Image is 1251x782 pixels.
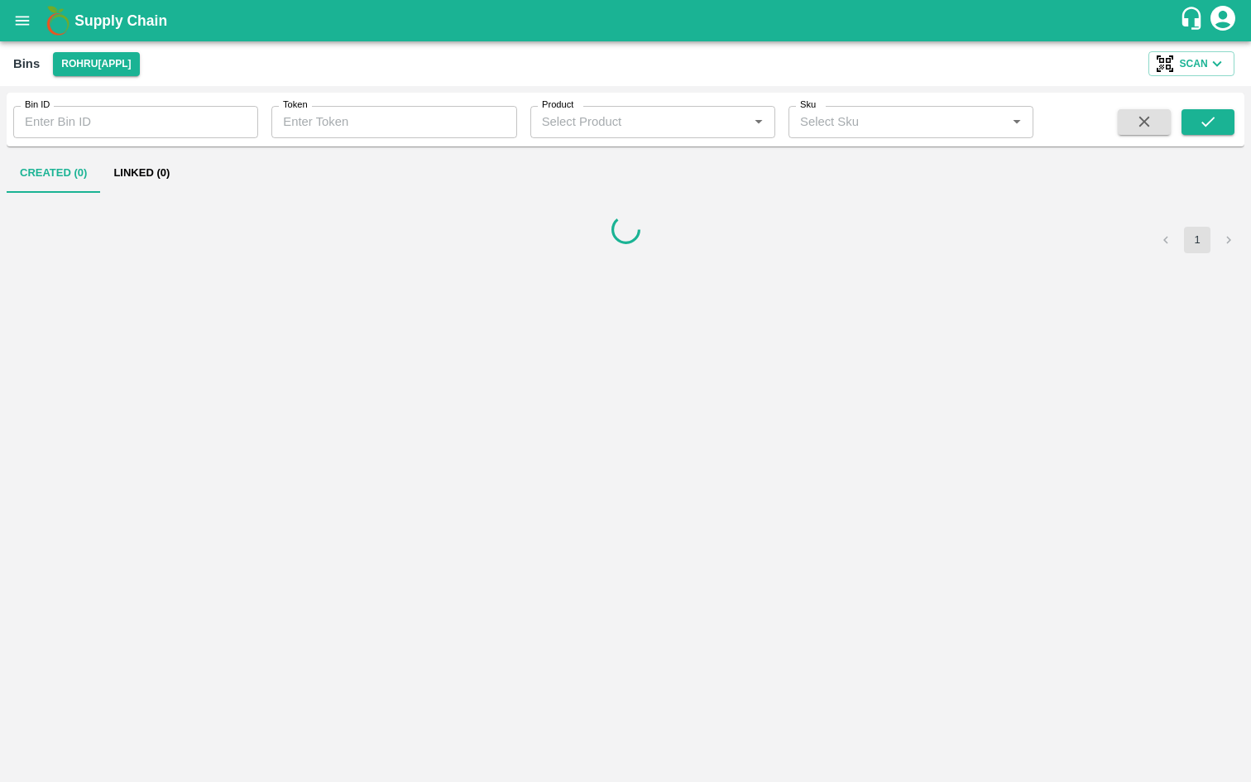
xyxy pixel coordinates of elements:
[1179,6,1208,36] div: customer-support
[1150,227,1244,253] nav: pagination navigation
[1148,51,1234,76] button: Scan
[1208,3,1238,38] div: account of current user
[1180,55,1208,73] span: Scan
[7,153,100,193] button: Created (0)
[1184,227,1210,253] button: page 1
[13,53,40,74] div: Bins
[100,153,183,193] button: Linked (0)
[271,106,516,137] input: Enter Token
[800,98,816,112] label: Sku
[13,106,258,137] input: Enter Bin ID
[1006,111,1028,132] button: Open
[283,98,308,112] label: Token
[25,98,50,112] label: Bin ID
[748,111,769,132] button: Open
[3,2,41,40] button: open drawer
[1157,55,1173,72] img: scanner
[793,111,1001,132] input: Select Sku
[53,52,139,76] button: Select DC
[74,9,1179,32] a: Supply Chain
[41,4,74,37] img: logo
[542,98,573,112] label: Product
[535,111,743,132] input: Select Product
[74,12,167,29] b: Supply Chain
